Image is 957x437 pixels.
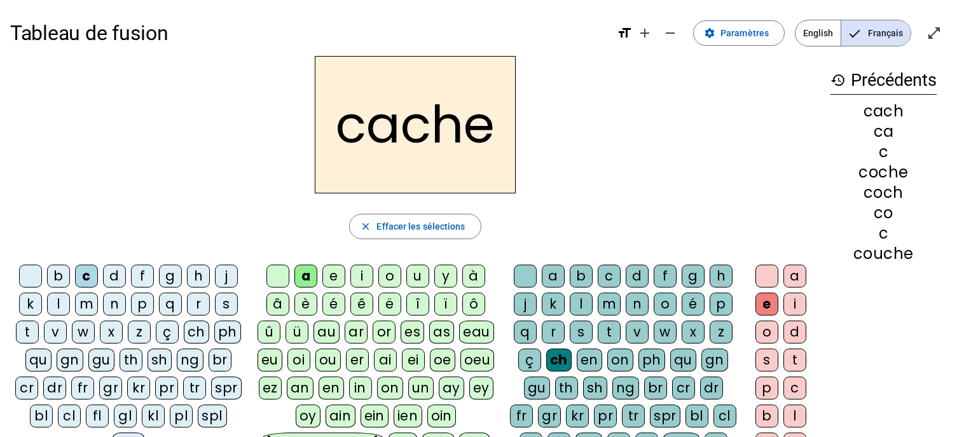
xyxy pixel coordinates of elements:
div: tr [183,377,206,399]
div: gn [701,349,728,371]
div: oin [427,405,457,427]
div: a [783,265,806,288]
div: couche [830,246,937,261]
div: tr [622,405,645,427]
div: ï [434,293,457,316]
div: cl [58,405,81,427]
div: un [408,377,434,399]
div: n [103,293,126,316]
h3: Précédents [830,66,937,95]
div: n [626,293,649,316]
div: en [577,349,602,371]
div: oy [296,405,320,427]
div: br [209,349,231,371]
div: j [215,265,238,288]
div: gr [538,405,561,427]
div: o [755,321,778,343]
div: ca [830,124,937,139]
div: x [100,321,123,343]
div: j [514,293,537,316]
div: t [783,349,806,371]
div: ng [177,349,203,371]
div: z [710,321,733,343]
div: ç [156,321,179,343]
div: fl [86,405,109,427]
div: eu [258,349,282,371]
div: on [607,349,633,371]
div: w [72,321,95,343]
div: r [187,293,210,316]
div: cach [830,104,937,119]
div: ei [402,349,425,371]
div: e [322,265,345,288]
div: an [287,377,313,399]
button: Effacer les sélections [349,214,481,239]
div: co [830,205,937,221]
div: pl [170,405,193,427]
div: ar [345,321,368,343]
div: è [294,293,317,316]
div: in [349,377,372,399]
div: eau [459,321,494,343]
span: Français [841,20,911,46]
div: gu [88,349,114,371]
div: b [47,265,70,288]
div: pr [594,405,617,427]
div: m [598,293,621,316]
div: q [514,321,537,343]
div: en [319,377,344,399]
button: Diminuer la taille de la police [658,20,683,46]
div: oeu [460,349,495,371]
div: à [462,265,485,288]
div: o [378,265,401,288]
div: ez [259,377,282,399]
div: bl [30,405,53,427]
div: i [783,293,806,316]
div: p [131,293,154,316]
div: c [830,226,937,241]
div: b [570,265,593,288]
div: kl [142,405,165,427]
div: l [47,293,70,316]
div: d [103,265,126,288]
div: cr [15,377,38,399]
div: g [682,265,705,288]
div: qu [670,349,696,371]
div: é [682,293,705,316]
div: th [120,349,142,371]
div: e [755,293,778,316]
h1: Tableau de fusion [10,13,607,53]
h2: cache [315,56,516,193]
div: â [266,293,289,316]
div: gl [114,405,137,427]
div: dr [43,377,66,399]
div: h [187,265,210,288]
mat-icon: history [830,73,846,88]
button: Paramètres [693,20,785,46]
div: ien [394,405,422,427]
div: ë [378,293,401,316]
div: s [755,349,778,371]
div: kr [127,377,150,399]
div: dr [700,377,723,399]
div: cl [713,405,736,427]
div: é [322,293,345,316]
div: g [159,265,182,288]
div: d [783,321,806,343]
div: spr [650,405,680,427]
div: coche [830,165,937,180]
div: i [350,265,373,288]
div: l [783,405,806,427]
span: Paramètres [720,25,769,41]
div: ng [612,377,639,399]
div: coch [830,185,937,200]
div: f [131,265,154,288]
div: or [373,321,396,343]
mat-icon: settings [704,27,715,39]
mat-icon: open_in_full [926,25,942,41]
div: bl [685,405,708,427]
div: û [258,321,280,343]
span: Effacer les sélections [376,219,465,234]
mat-icon: close [360,221,371,232]
div: î [406,293,429,316]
